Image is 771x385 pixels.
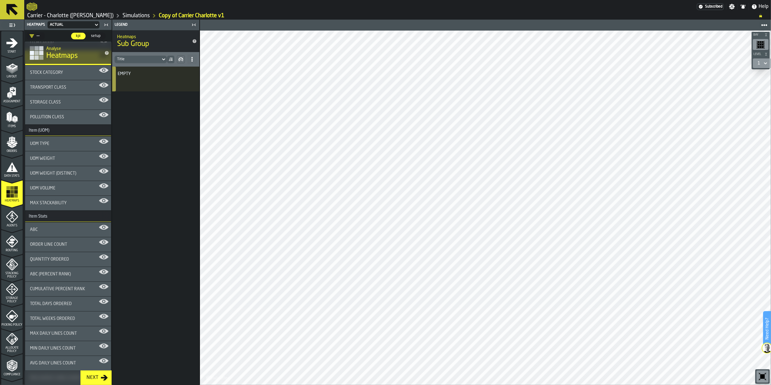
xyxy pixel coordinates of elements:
[30,115,106,120] div: Title
[25,252,111,267] div: stat-Quantity Ordered
[30,272,106,277] div: Title
[1,174,23,178] span: Data Stats
[99,282,109,291] label: button-toggle-Show on Map
[30,301,106,306] div: Title
[1,75,23,78] span: Layout
[25,166,111,181] div: stat-UOM Weight (Distinct)
[752,32,770,38] button: button-
[752,51,770,57] button: button-
[30,242,106,247] div: Title
[1,31,23,55] li: menu Start
[118,71,131,76] div: Empty
[99,237,109,247] label: button-toggle-Show on Map
[99,110,109,120] label: button-toggle-Show on Map
[190,21,198,28] label: button-toggle-Close me
[99,80,109,90] label: button-toggle-Show on Map
[30,85,66,90] span: Transport Class
[30,186,55,191] span: UOM Volume
[30,100,106,105] div: Title
[25,181,111,196] div: stat-UOM Volume
[99,151,109,161] label: button-toggle-Show on Map
[30,316,75,321] span: Total Weeks Ordered
[25,341,111,356] div: stat-Min Daily Lines Count
[30,227,106,232] div: Title
[30,346,76,351] span: Min Daily Lines Count
[1,180,23,204] li: menu Heatmaps
[30,316,106,321] div: Title
[117,33,185,39] h2: Sub Title
[30,85,106,90] div: Title
[30,272,71,277] span: ABC (Percent Rank)
[30,331,106,336] div: Title
[30,227,38,232] span: ABC
[1,205,23,229] li: menu Agents
[25,211,111,222] h3: title-section-Item Stats
[752,38,770,51] div: button-toolbar-undefined
[46,51,78,61] span: Heatmaps
[25,42,112,64] div: title-Heatmaps
[118,71,192,76] div: Title
[30,331,77,336] span: Max Daily Lines Count
[25,151,111,166] div: stat-UOM Weight
[1,81,23,105] li: menu Assignment
[99,297,109,306] label: button-toggle-Show on Map
[30,257,106,262] div: Title
[738,4,749,10] label: button-toggle-Notifications
[1,125,23,128] span: Items
[27,32,44,40] div: DropdownMenuValue-
[46,45,100,51] h2: Sub Title
[755,60,769,67] div: DropdownMenuValue-1
[25,196,111,210] div: stat-Max Stackability
[99,222,109,232] label: button-toggle-Show on Map
[27,12,113,19] a: link-to-/wh/i/e074fb63-00ea-4531-a7c9-ea0a191b3e4f
[30,361,76,366] span: Avg Daily Lines Count
[30,156,55,161] span: UOM Weight
[30,70,63,75] span: Stock Category
[30,287,106,291] div: Title
[25,222,111,237] div: stat-ABC
[30,100,61,105] span: Storage Class
[752,33,763,37] span: Bay
[177,55,185,63] button: button-
[30,141,106,146] div: Title
[112,20,199,30] header: Legend
[99,341,109,351] label: button-toggle-Show on Map
[758,372,767,381] svg: Reset zoom and position
[112,30,199,52] div: title-Sub Group
[27,1,37,12] a: logo-header
[30,171,76,176] span: UOM Weight (Distinct)
[30,156,106,161] div: Title
[697,3,724,10] a: link-to-/wh/i/e074fb63-00ea-4531-a7c9-ea0a191b3e4f/settings/billing
[113,23,190,27] div: Legend
[86,32,106,40] label: button-switch-multi-setup
[46,21,101,28] div: DropdownMenuValue-e2576e2b-e467-4db8-9e48-74cdb3962243
[99,65,109,75] label: button-toggle-Show on Map
[30,257,69,262] span: Quantity Ordered
[30,201,106,206] div: Title
[1,255,23,279] li: menu Stacking Policy
[71,33,86,39] div: thumb
[1,150,23,153] span: Orders
[123,12,150,19] a: link-to-/wh/i/e074fb63-00ea-4531-a7c9-ea0a191b3e4f
[30,171,106,176] div: Title
[1,249,23,252] span: Routing
[25,297,111,311] div: stat-Total Days Ordered
[99,326,109,336] label: button-toggle-Show on Map
[1,100,23,103] span: Assignment
[30,186,106,191] div: Title
[71,32,86,40] label: button-switch-multi-kpi
[25,125,111,136] h3: title-section-Item (UOM)
[25,237,111,252] div: stat-Order Line Count
[99,196,109,206] label: button-toggle-Show on Map
[749,3,771,10] label: button-toggle-Help
[25,95,111,110] div: stat-Storage Class
[99,137,109,146] label: button-toggle-Show on Map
